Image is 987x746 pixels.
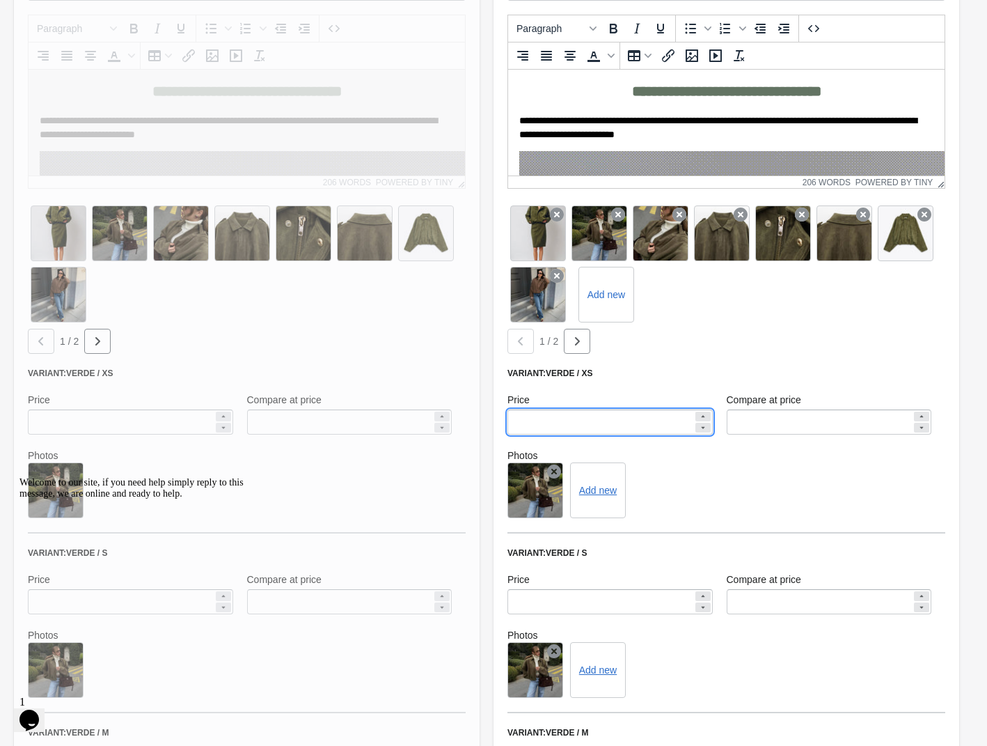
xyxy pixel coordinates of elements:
[511,17,601,40] button: Blocks
[623,44,656,68] button: Table
[579,665,617,676] button: Add new
[507,573,530,586] label: Price
[748,17,772,40] button: Decrease indent
[772,17,796,40] button: Increase indent
[535,44,558,68] button: Justify
[727,393,801,407] label: Compare at price
[656,44,680,68] button: Insert/edit link
[508,70,945,176] iframe: Rich Text Area. Press ALT-0 for help.
[933,176,945,188] div: Resize
[6,6,230,27] span: Welcome to our site, if you need help simply reply to this message, we are online and ready to help.
[511,44,535,68] button: Align right
[803,178,851,187] button: 206 words
[679,17,713,40] div: Bullet list
[713,17,748,40] div: Numbered list
[14,690,58,732] iframe: chat widget
[14,472,264,683] iframe: chat widget
[727,44,751,68] button: Clear formatting
[507,449,945,463] label: Photos
[802,17,826,40] button: Source code
[704,44,727,68] button: Insert/edit media
[855,178,933,187] a: Powered by Tiny
[587,288,625,302] label: Add new
[516,23,585,34] span: Paragraph
[60,336,79,347] span: 1 / 2
[649,17,672,40] button: Underline
[507,547,945,559] div: Variant: Verde / S
[539,336,558,347] span: 1 / 2
[6,6,256,28] div: Welcome to our site, if you need help simply reply to this message, we are online and ready to help.
[579,485,617,496] button: Add new
[625,17,649,40] button: Italic
[601,17,625,40] button: Bold
[558,44,582,68] button: Align center
[582,44,617,68] div: Text color
[507,628,945,642] label: Photos
[727,573,801,586] label: Compare at price
[507,368,945,379] div: Variant: Verde / XS
[507,393,530,407] label: Price
[507,727,945,738] div: Variant: Verde / M
[680,44,704,68] button: Insert/edit image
